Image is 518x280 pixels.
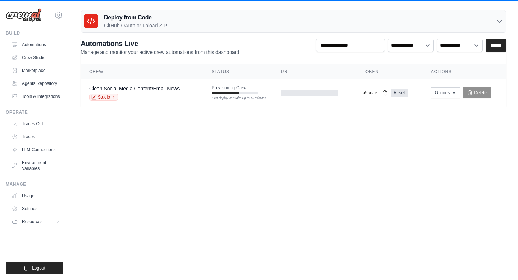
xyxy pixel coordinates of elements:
th: Token [354,64,422,79]
button: Resources [9,216,63,227]
th: URL [272,64,354,79]
a: Crew Studio [9,52,63,63]
iframe: Chat Widget [482,245,518,280]
a: Traces [9,131,63,143]
div: First deploy can take up to 10 minutes [212,96,258,101]
a: LLM Connections [9,144,63,155]
th: Actions [422,64,506,79]
button: Options [431,87,460,98]
a: Clean Social Media Content/Email News... [89,86,184,91]
p: Manage and monitor your active crew automations from this dashboard. [81,49,241,56]
div: Manage [6,181,63,187]
div: Operate [6,109,63,115]
a: Settings [9,203,63,214]
span: Provisioning Crew [212,85,246,91]
span: Logout [32,265,45,271]
a: Usage [9,190,63,202]
span: Resources [22,219,42,225]
p: GitHub OAuth or upload ZIP [104,22,167,29]
h3: Deploy from Code [104,13,167,22]
th: Crew [81,64,203,79]
h2: Automations Live [81,39,241,49]
a: Reset [391,89,408,97]
img: Logo [6,8,42,22]
a: Studio [89,94,118,101]
a: Delete [463,87,491,98]
a: Automations [9,39,63,50]
a: Traces Old [9,118,63,130]
button: a55dae... [363,90,388,96]
a: Environment Variables [9,157,63,174]
a: Tools & Integrations [9,91,63,102]
div: Build [6,30,63,36]
button: Logout [6,262,63,274]
a: Marketplace [9,65,63,76]
th: Status [203,64,272,79]
a: Agents Repository [9,78,63,89]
